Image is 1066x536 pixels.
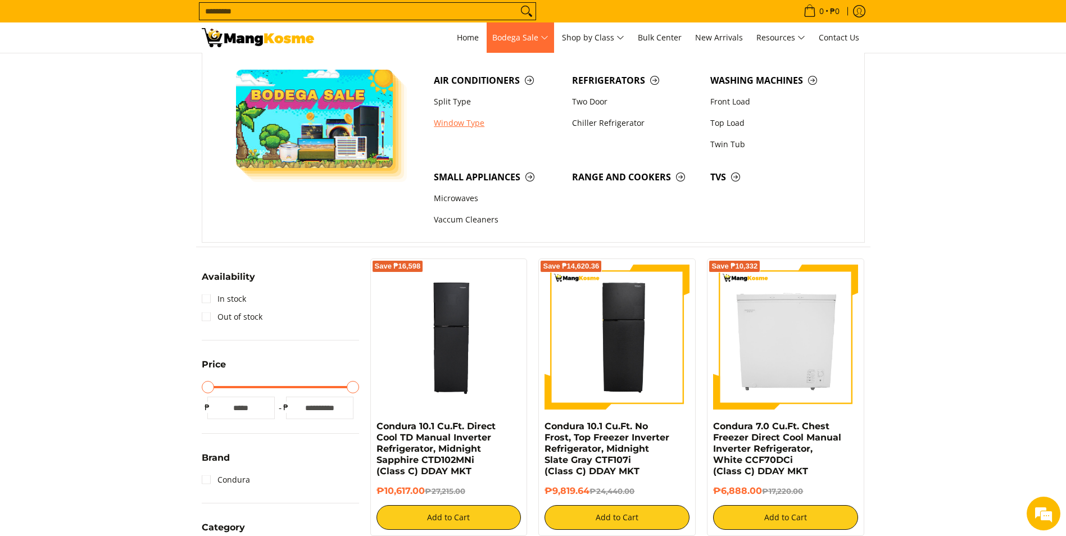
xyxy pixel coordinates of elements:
[202,402,213,413] span: ₱
[376,265,521,410] img: Condura 10.1 Cu.Ft. Direct Cool TD Manual Inverter Refrigerator, Midnight Sapphire CTD102MNi (Cla...
[325,22,865,53] nav: Main Menu
[518,3,536,20] button: Search
[572,74,699,88] span: Refrigerators
[713,485,858,497] h6: ₱6,888.00
[638,32,682,43] span: Bulk Center
[202,308,262,326] a: Out of stock
[202,272,255,290] summary: Open
[202,290,246,308] a: In stock
[543,263,599,270] span: Save ₱14,620.36
[375,263,421,270] span: Save ₱16,598
[710,170,837,184] span: TVs
[202,360,226,369] span: Price
[236,70,393,168] img: Bodega Sale
[428,91,566,112] a: Split Type
[202,360,226,378] summary: Open
[434,170,561,184] span: Small Appliances
[428,210,566,231] a: Vaccum Cleaners
[566,112,705,134] a: Chiller Refrigerator
[705,134,843,155] a: Twin Tub
[545,505,690,530] button: Add to Cart
[690,22,749,53] a: New Arrivals
[705,70,843,91] a: Washing Machines
[813,22,865,53] a: Contact Us
[545,421,669,476] a: Condura 10.1 Cu.Ft. No Frost, Top Freezer Inverter Refrigerator, Midnight Slate Gray CTF107i (Cla...
[713,505,858,530] button: Add to Cart
[376,485,521,497] h6: ₱10,617.00
[556,22,630,53] a: Shop by Class
[566,70,705,91] a: Refrigerators
[828,7,841,15] span: ₱0
[425,487,465,496] del: ₱27,215.00
[280,402,292,413] span: ₱
[202,523,245,532] span: Category
[751,22,811,53] a: Resources
[376,505,521,530] button: Add to Cart
[800,5,843,17] span: •
[428,166,566,188] a: Small Appliances
[566,166,705,188] a: Range and Cookers
[705,166,843,188] a: TVs
[202,272,255,281] span: Availability
[705,91,843,112] a: Front Load
[202,453,230,471] summary: Open
[695,32,743,43] span: New Arrivals
[492,31,548,45] span: Bodega Sale
[428,70,566,91] a: Air Conditioners
[562,31,624,45] span: Shop by Class
[818,7,825,15] span: 0
[566,91,705,112] a: Two Door
[428,112,566,134] a: Window Type
[545,265,690,410] img: Condura 10.1 Cu.Ft. No Frost, Top Freezer Inverter Refrigerator, Midnight Slate Gray CTF107i (Cla...
[428,188,566,210] a: Microwaves
[434,74,561,88] span: Air Conditioners
[711,263,757,270] span: Save ₱10,332
[819,32,859,43] span: Contact Us
[713,421,841,476] a: Condura 7.0 Cu.Ft. Chest Freezer Direct Cool Manual Inverter Refrigerator, White CCF70DCi (Class ...
[451,22,484,53] a: Home
[202,453,230,462] span: Brand
[545,485,690,497] h6: ₱9,819.64
[202,28,314,47] img: Class C Home &amp; Business Appliances: Up to 70% Off l Mang Kosme
[710,74,837,88] span: Washing Machines
[756,31,805,45] span: Resources
[713,265,858,410] img: Condura 7.0 Cu.Ft. Chest Freezer Direct Cool Manual Inverter Refrigerator, White CCF70DCi (Class ...
[572,170,699,184] span: Range and Cookers
[202,471,250,489] a: Condura
[457,32,479,43] span: Home
[589,487,634,496] del: ₱24,440.00
[487,22,554,53] a: Bodega Sale
[762,487,803,496] del: ₱17,220.00
[632,22,687,53] a: Bulk Center
[376,421,496,476] a: Condura 10.1 Cu.Ft. Direct Cool TD Manual Inverter Refrigerator, Midnight Sapphire CTD102MNi (Cla...
[705,112,843,134] a: Top Load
